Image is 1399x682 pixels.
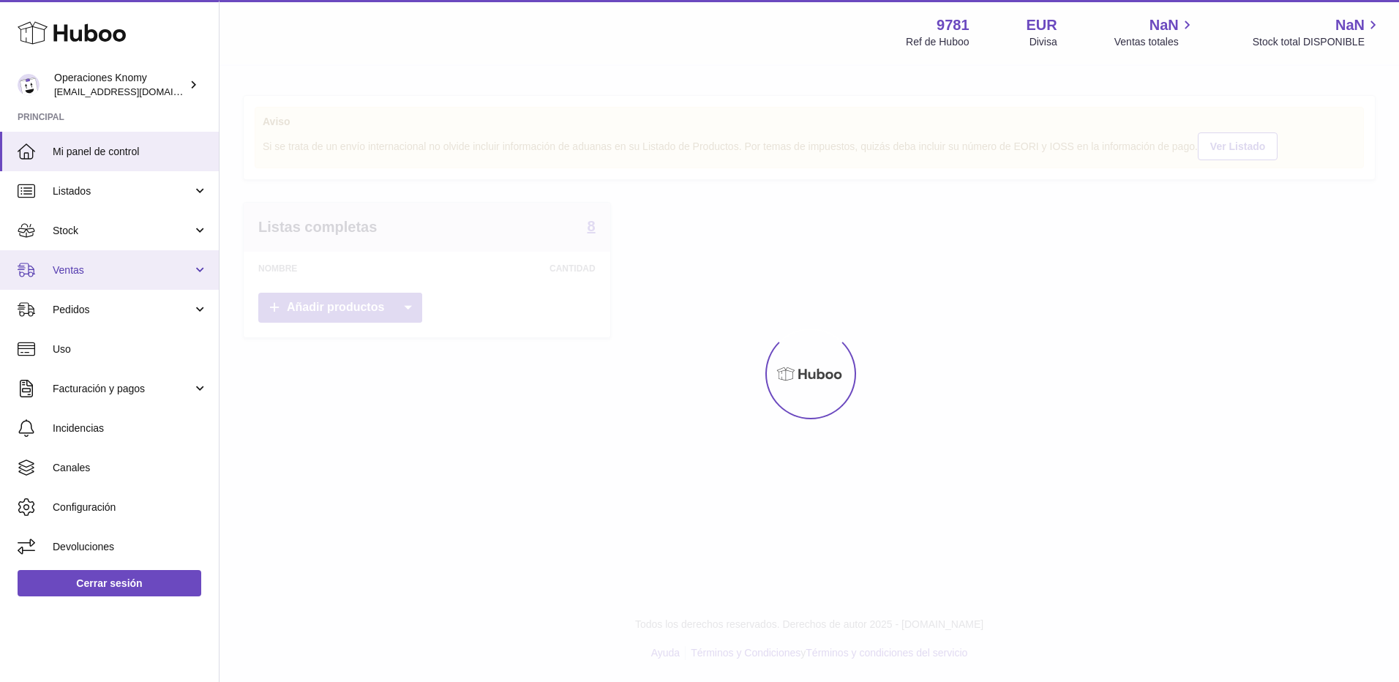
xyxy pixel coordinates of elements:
span: Devoluciones [53,540,208,554]
a: Cerrar sesión [18,570,201,596]
span: Ventas [53,263,192,277]
a: NaN Ventas totales [1114,15,1196,49]
img: operaciones@selfkit.com [18,74,40,96]
span: Incidencias [53,421,208,435]
span: NaN [1149,15,1179,35]
span: Uso [53,342,208,356]
span: Mi panel de control [53,145,208,159]
span: Listados [53,184,192,198]
span: Configuración [53,501,208,514]
span: Stock total DISPONIBLE [1253,35,1381,49]
span: NaN [1335,15,1365,35]
span: Stock [53,224,192,238]
span: Facturación y pagos [53,382,192,396]
strong: EUR [1027,15,1057,35]
div: Operaciones Knomy [54,71,186,99]
span: Canales [53,461,208,475]
span: Ventas totales [1114,35,1196,49]
div: Ref de Huboo [906,35,969,49]
span: Pedidos [53,303,192,317]
span: [EMAIL_ADDRESS][DOMAIN_NAME] [54,86,215,97]
a: NaN Stock total DISPONIBLE [1253,15,1381,49]
div: Divisa [1029,35,1057,49]
strong: 9781 [937,15,969,35]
